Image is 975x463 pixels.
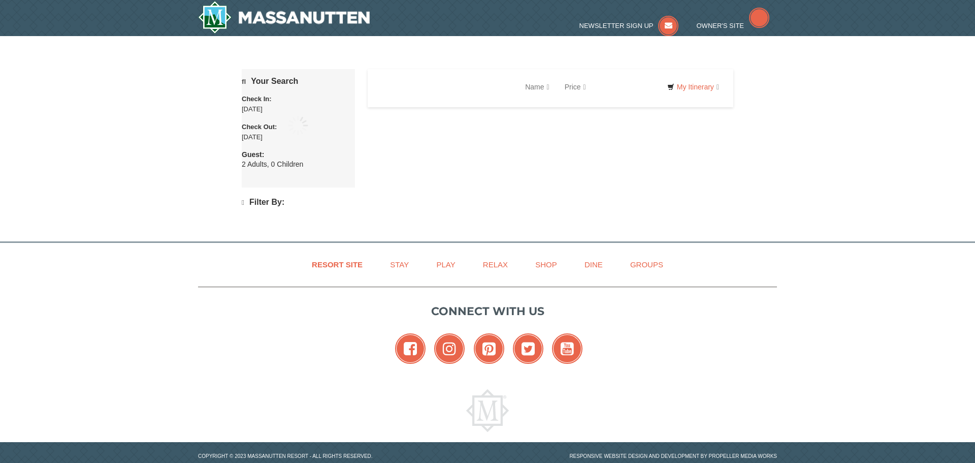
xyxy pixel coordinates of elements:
[661,79,726,95] a: My Itinerary
[557,77,594,97] a: Price
[424,253,468,276] a: Play
[579,22,654,29] span: Newsletter Sign Up
[198,303,777,320] p: Connect with us
[198,1,370,34] a: Massanutten Resort
[697,22,770,29] a: Owner's Site
[377,253,421,276] a: Stay
[523,253,570,276] a: Shop
[517,77,557,97] a: Name
[572,253,615,276] a: Dine
[470,253,521,276] a: Relax
[697,22,744,29] span: Owner's Site
[617,253,676,276] a: Groups
[198,1,370,34] img: Massanutten Resort Logo
[242,198,355,207] h4: Filter By:
[569,453,777,459] a: Responsive website design and development by Propeller Media Works
[579,22,679,29] a: Newsletter Sign Up
[288,115,308,136] img: wait gif
[190,452,487,460] p: Copyright © 2023 Massanutten Resort - All Rights Reserved.
[466,389,509,432] img: Massanutten Resort Logo
[299,253,375,276] a: Resort Site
